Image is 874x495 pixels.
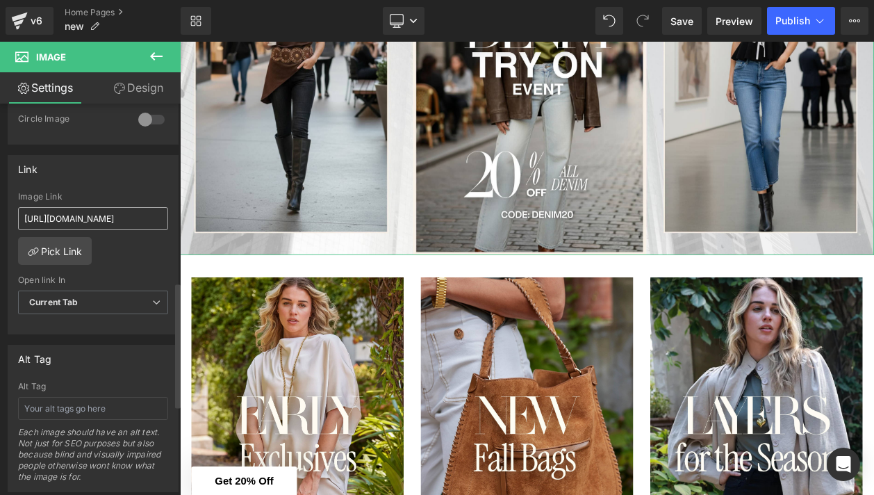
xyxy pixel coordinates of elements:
[18,275,168,285] div: Open link In
[18,207,168,230] input: https://your-shop.myshopify.com
[670,14,693,29] span: Save
[18,192,168,202] div: Image Link
[18,427,168,492] div: Each image should have an alt text. Not just for SEO purposes but also because blind and visually...
[716,14,753,29] span: Preview
[629,7,657,35] button: Redo
[93,72,183,104] a: Design
[18,113,124,128] div: Circle Image
[28,12,45,30] div: v6
[18,382,168,391] div: Alt Tag
[18,237,92,265] a: Pick Link
[18,397,168,420] input: Your alt tags go here
[36,51,66,63] span: Image
[65,21,84,32] span: new
[827,448,860,481] div: Open Intercom Messenger
[29,297,79,307] b: Current Tab
[18,346,51,365] div: Alt Tag
[775,15,810,26] span: Publish
[767,7,835,35] button: Publish
[841,7,868,35] button: More
[6,7,53,35] a: v6
[18,156,38,175] div: Link
[707,7,761,35] a: Preview
[595,7,623,35] button: Undo
[181,7,211,35] a: New Library
[65,7,181,18] a: Home Pages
